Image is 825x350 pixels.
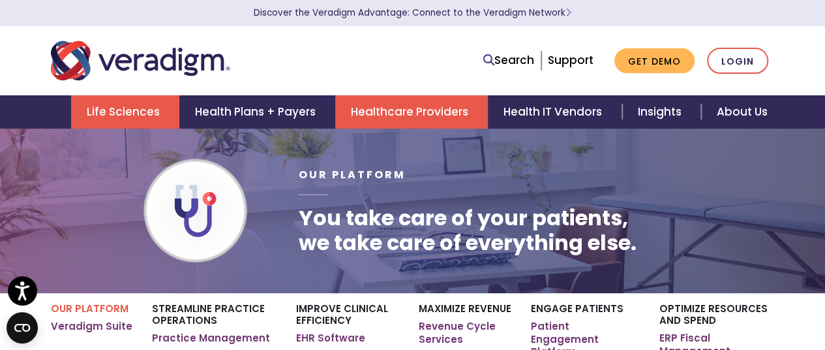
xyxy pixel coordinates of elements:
span: Learn More [565,7,571,19]
a: EHR Software [296,332,365,345]
img: Veradigm logo [51,39,230,82]
a: Health IT Vendors [488,95,622,129]
iframe: Drift Chat Widget [760,285,809,334]
a: Healthcare Providers [335,95,488,129]
a: Life Sciences [71,95,179,129]
a: Health Plans + Payers [179,95,335,129]
a: Support [548,52,593,68]
button: Open CMP widget [7,312,38,343]
a: Practice Management [152,332,270,345]
a: Discover the Veradigm Advantage: Connect to the Veradigm NetworkLearn More [254,7,571,19]
a: Veradigm Suite [51,320,132,333]
span: Our Platform [298,167,405,182]
h1: You take care of your patients, we take care of everything else. [298,206,636,256]
a: Search [483,52,534,69]
a: Login [707,48,768,74]
a: Get Demo [614,48,695,74]
a: Insights [622,95,701,129]
a: About Us [701,95,783,129]
a: Revenue Cycle Services [419,320,511,345]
